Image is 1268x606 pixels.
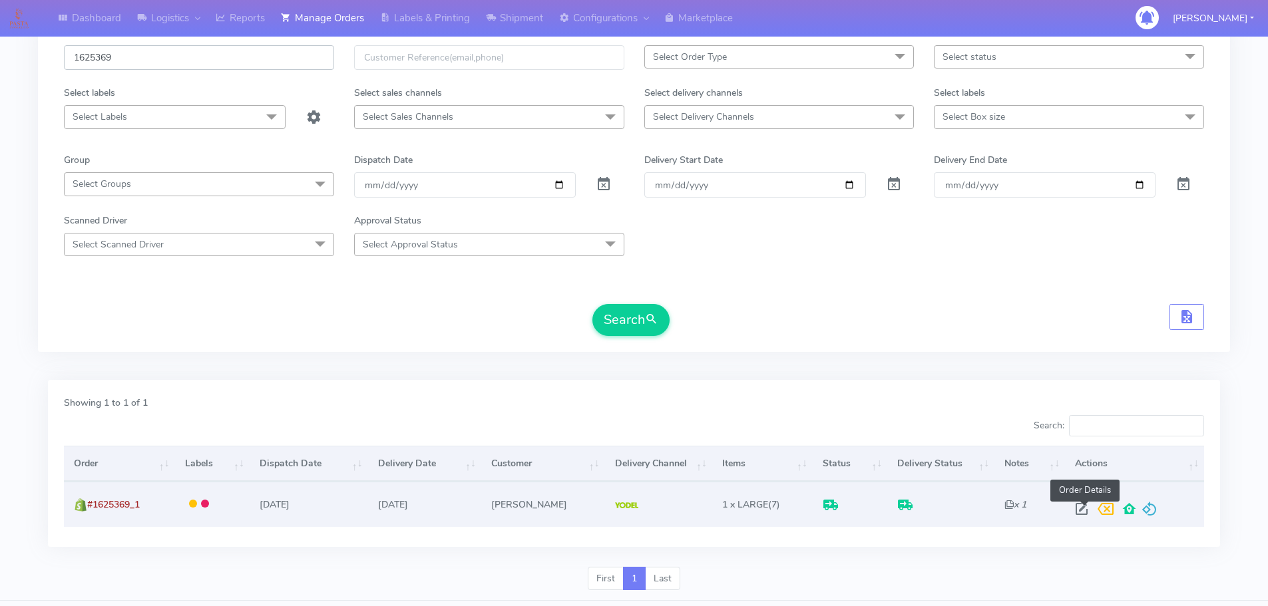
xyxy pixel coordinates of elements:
[354,153,413,167] label: Dispatch Date
[813,446,887,482] th: Status: activate to sort column ascending
[368,482,481,526] td: [DATE]
[368,446,481,482] th: Delivery Date: activate to sort column ascending
[623,567,646,591] a: 1
[64,153,90,167] label: Group
[73,178,131,190] span: Select Groups
[64,446,175,482] th: Order: activate to sort column ascending
[934,153,1007,167] label: Delivery End Date
[64,214,127,227] label: Scanned Driver
[1065,446,1204,482] th: Actions: activate to sort column ascending
[712,446,813,482] th: Items: activate to sort column ascending
[615,502,638,509] img: Yodel
[64,45,334,70] input: Order Id
[1004,498,1026,511] i: x 1
[250,482,368,526] td: [DATE]
[73,238,164,251] span: Select Scanned Driver
[64,86,115,100] label: Select labels
[64,396,148,410] label: Showing 1 to 1 of 1
[653,51,727,63] span: Select Order Type
[250,446,368,482] th: Dispatch Date: activate to sort column ascending
[73,110,127,123] span: Select Labels
[994,446,1065,482] th: Notes: activate to sort column ascending
[592,304,670,336] button: Search
[644,153,723,167] label: Delivery Start Date
[363,238,458,251] span: Select Approval Status
[354,45,624,70] input: Customer Reference(email,phone)
[481,482,605,526] td: [PERSON_NAME]
[943,110,1005,123] span: Select Box size
[87,498,140,511] span: #1625369_1
[1034,415,1204,436] label: Search:
[354,214,421,227] label: Approval Status
[653,110,754,123] span: Select Delivery Channels
[363,110,453,123] span: Select Sales Channels
[943,51,996,63] span: Select status
[722,498,780,511] span: (7)
[605,446,712,482] th: Delivery Channel: activate to sort column ascending
[175,446,250,482] th: Labels: activate to sort column ascending
[934,86,985,100] label: Select labels
[722,498,768,511] span: 1 x LARGE
[644,86,743,100] label: Select delivery channels
[74,498,87,512] img: shopify.png
[354,86,442,100] label: Select sales channels
[1163,5,1264,32] button: [PERSON_NAME]
[481,446,605,482] th: Customer: activate to sort column ascending
[887,446,994,482] th: Delivery Status: activate to sort column ascending
[1069,415,1204,436] input: Search:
